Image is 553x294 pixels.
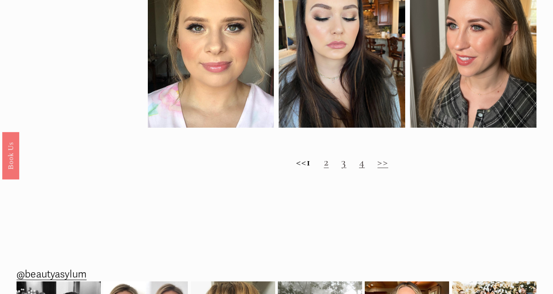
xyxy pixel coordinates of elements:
a: @beautyasylum [17,265,87,284]
a: 3 [341,155,346,168]
h2: << [148,155,536,168]
a: 4 [359,155,365,168]
a: 2 [324,155,329,168]
strong: 1 [306,155,311,168]
a: Book Us [2,132,19,179]
a: >> [377,155,388,168]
